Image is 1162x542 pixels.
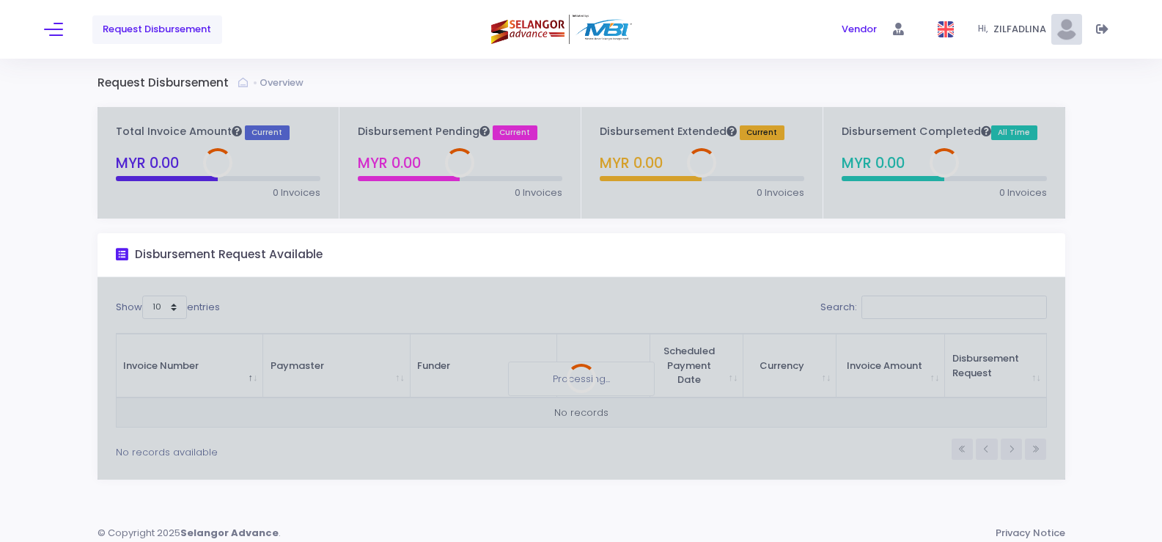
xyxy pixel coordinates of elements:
[103,22,211,37] span: Request Disbursement
[98,76,238,90] h3: Request Disbursement
[135,248,323,262] h3: Disbursement Request Available
[180,526,279,541] strong: Selangor Advance
[978,23,993,36] span: Hi,
[1051,14,1082,45] img: Pic
[842,22,877,37] span: Vendor
[993,22,1051,37] span: ZILFADLINA
[491,15,634,45] img: Logo
[92,15,222,44] a: Request Disbursement
[996,526,1065,541] a: Privacy Notice
[260,76,307,90] a: Overview
[98,526,293,541] div: © Copyright 2025 .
